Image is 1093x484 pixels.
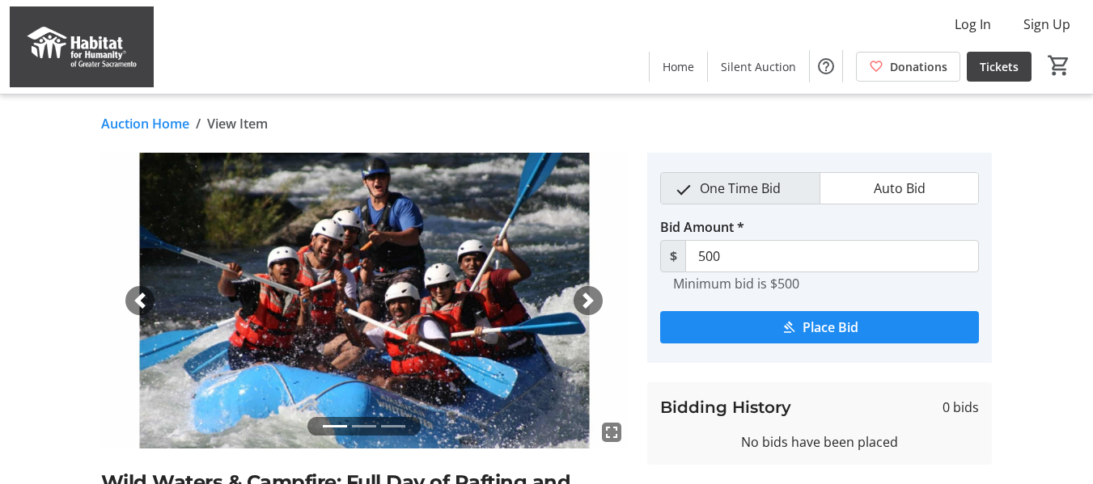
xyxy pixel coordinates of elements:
span: Home [663,58,694,75]
mat-icon: fullscreen [602,423,621,442]
img: Image [101,153,629,448]
span: Silent Auction [721,58,796,75]
button: Log In [942,11,1004,37]
a: Home [650,52,707,82]
span: Auto Bid [864,173,935,204]
label: Bid Amount * [660,217,744,237]
span: Log In [955,15,991,34]
span: Donations [890,58,947,75]
div: No bids have been placed [660,432,979,452]
button: Sign Up [1010,11,1083,37]
button: Help [810,50,842,82]
span: Tickets [980,58,1019,75]
span: $ [660,240,686,272]
span: Sign Up [1023,15,1070,34]
span: Place Bid [803,318,858,337]
a: Silent Auction [708,52,809,82]
img: Habitat for Humanity of Greater Sacramento's Logo [10,6,154,87]
a: Auction Home [101,114,189,133]
span: View Item [207,114,268,133]
span: 0 bids [943,398,979,417]
a: Donations [856,52,960,82]
button: Place Bid [660,311,979,343]
a: Tickets [967,52,1032,82]
tr-hint: Minimum bid is $500 [673,276,799,292]
span: One Time Bid [690,173,790,204]
button: Cart [1044,51,1074,80]
span: / [196,114,201,133]
h3: Bidding History [660,395,791,419]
